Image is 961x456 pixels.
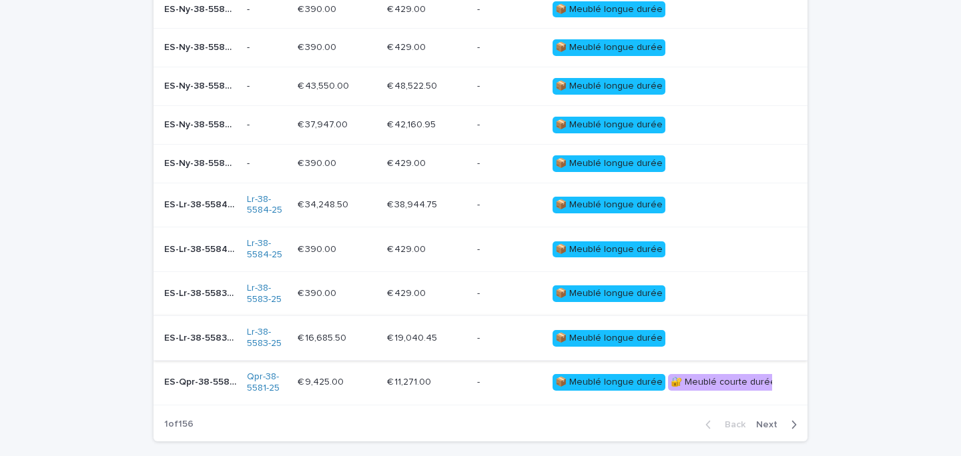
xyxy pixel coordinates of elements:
[164,241,239,255] p: ES-Lr-38-5584-25-2020
[153,29,808,67] tr: ES-Ny-38-5588-25-2025ES-Ny-38-5588-25-2025 -€ 390.00€ 390.00 € 429.00€ 429.00 -- 📦 Meublé longue ...
[153,271,808,316] tr: ES-Lr-38-5583-25-2019ES-Lr-38-5583-25-2019 Lr-38-5583-25 € 390.00€ 390.00 € 429.00€ 429.00 -- 📦 M...
[247,283,286,305] a: Lr-38-5583-25
[153,360,808,405] tr: ES-Qpr-38-5581-25-2017ES-Qpr-38-5581-25-2017 Qpr-38-5581-25 € 9,425.00€ 9,425.00 € 11,271.00€ 11,...
[477,330,483,344] p: -
[553,241,665,258] div: 📦 Meublé longue durée
[153,144,808,183] tr: ES-Ny-38-5585-25-2022ES-Ny-38-5585-25-2022 -€ 390.00€ 390.00 € 429.00€ 429.00 -- 📦 Meublé longue ...
[477,1,483,15] p: -
[477,155,483,169] p: -
[553,285,665,302] div: 📦 Meublé longue durée
[247,194,286,217] a: Lr-38-5584-25
[387,241,428,255] p: € 429.00
[477,117,483,131] p: -
[553,155,665,172] div: 📦 Meublé longue durée
[247,158,286,169] div: -
[153,408,204,441] p: 1 of 156
[164,39,239,53] p: ES-Ny-38-5588-25-2025
[153,67,808,106] tr: ES-Ny-38-5587-25-2024ES-Ny-38-5587-25-2024 -€ 43,550.00€ 43,550.00 € 48,522.50€ 48,522.50 -- 📦 Me...
[477,78,483,92] p: -
[298,155,339,169] p: € 390.00
[153,316,808,361] tr: ES-Lr-38-5583-25-2018ES-Lr-38-5583-25-2018 Lr-38-5583-25 € 16,685.50€ 16,685.50 € 19,040.45€ 19,0...
[477,285,483,299] p: -
[387,78,440,92] p: € 48,522.50
[164,374,239,388] p: ES-Qpr-38-5581-25-2017
[247,4,286,15] div: -
[717,420,745,429] span: Back
[164,330,239,344] p: ES-Lr-38-5583-25-2018
[387,1,428,15] p: € 429.00
[695,419,751,431] button: Back
[387,39,428,53] p: € 429.00
[298,330,349,344] p: € 16,685.50
[387,155,428,169] p: € 429.00
[164,155,239,169] p: ES-Ny-38-5585-25-2022
[387,330,440,344] p: € 19,040.45
[298,117,350,131] p: € 37,947.00
[298,39,339,53] p: € 390.00
[751,419,808,431] button: Next
[298,241,339,255] p: € 390.00
[153,227,808,272] tr: ES-Lr-38-5584-25-2020ES-Lr-38-5584-25-2020 Lr-38-5584-25 € 390.00€ 390.00 € 429.00€ 429.00 -- 📦 M...
[553,39,665,56] div: 📦 Meublé longue durée
[477,374,483,388] p: -
[153,105,808,144] tr: ES-Ny-38-5586-25-2023ES-Ny-38-5586-25-2023 -€ 37,947.00€ 37,947.00 € 42,160.95€ 42,160.95 -- 📦 Me...
[247,238,286,261] a: Lr-38-5584-25
[387,285,428,299] p: € 429.00
[247,371,286,394] a: Qpr-38-5581-25
[247,42,286,53] div: -
[153,183,808,227] tr: ES-Lr-38-5584-25-2021ES-Lr-38-5584-25-2021 Lr-38-5584-25 € 34,248.50€ 34,248.50 € 38,944.75€ 38,9...
[477,241,483,255] p: -
[164,78,239,92] p: ES-Ny-38-5587-25-2024
[298,197,351,211] p: € 34,248.50
[477,39,483,53] p: -
[298,285,339,299] p: € 390.00
[553,1,665,18] div: 📦 Meublé longue durée
[164,197,239,211] p: ES-Lr-38-5584-25-2021
[298,1,339,15] p: € 390.00
[298,374,346,388] p: € 9,425.00
[164,285,239,299] p: ES-Lr-38-5583-25-2019
[553,117,665,133] div: 📦 Meublé longue durée
[387,374,434,388] p: € 11,271.00
[387,117,438,131] p: € 42,160.95
[553,374,665,391] div: 📦 Meublé longue durée
[553,330,665,347] div: 📦 Meublé longue durée
[553,78,665,95] div: 📦 Meublé longue durée
[553,197,665,213] div: 📦 Meublé longue durée
[387,197,440,211] p: € 38,944.75
[164,1,239,15] p: ES-Ny-38-5589-25-2026
[164,117,239,131] p: ES-Ny-38-5586-25-2023
[477,197,483,211] p: -
[247,327,286,349] a: Lr-38-5583-25
[756,420,785,429] span: Next
[668,374,779,391] div: 🔐 Meublé courte durée
[298,78,352,92] p: € 43,550.00
[247,119,286,131] div: -
[247,81,286,92] div: -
